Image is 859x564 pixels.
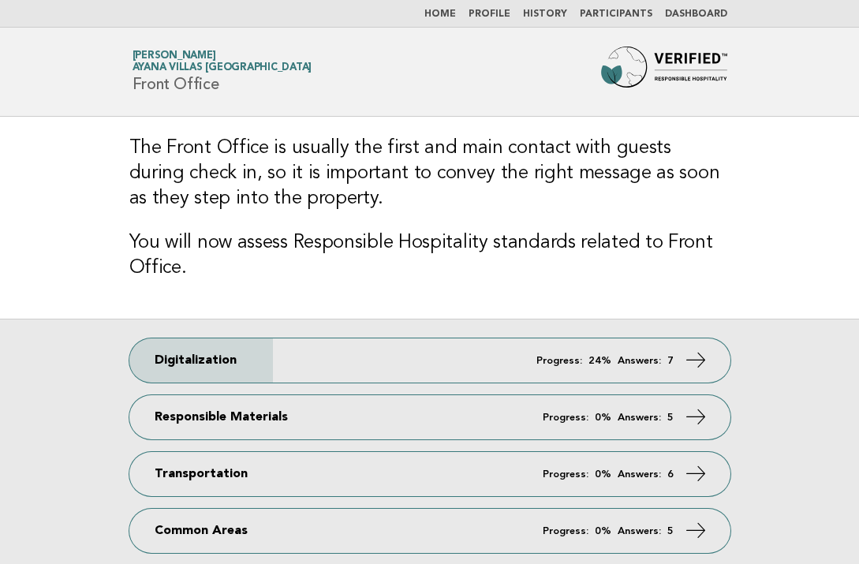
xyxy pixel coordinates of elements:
[588,356,611,366] strong: 24%
[595,469,611,480] strong: 0%
[667,526,674,536] strong: 5
[129,395,730,439] a: Responsible Materials Progress: 0% Answers: 5
[129,452,730,496] a: Transportation Progress: 0% Answers: 6
[129,338,730,383] a: Digitalization Progress: 24% Answers: 7
[536,356,582,366] em: Progress:
[543,526,588,536] em: Progress:
[618,526,661,536] em: Answers:
[469,9,510,19] a: Profile
[133,50,312,73] a: [PERSON_NAME]AYANA Villas [GEOGRAPHIC_DATA]
[595,526,611,536] strong: 0%
[133,63,312,73] span: AYANA Villas [GEOGRAPHIC_DATA]
[618,356,661,366] em: Answers:
[523,9,567,19] a: History
[665,9,727,19] a: Dashboard
[618,469,661,480] em: Answers:
[618,413,661,423] em: Answers:
[667,413,674,423] strong: 5
[601,47,727,97] img: Forbes Travel Guide
[129,136,730,211] h3: The Front Office is usually the first and main contact with guests during check in, so it is impo...
[580,9,652,19] a: Participants
[424,9,456,19] a: Home
[543,469,588,480] em: Progress:
[129,230,730,281] h3: You will now assess Responsible Hospitality standards related to Front Office.
[133,51,312,92] h1: Front Office
[129,509,730,553] a: Common Areas Progress: 0% Answers: 5
[667,356,674,366] strong: 7
[595,413,611,423] strong: 0%
[543,413,588,423] em: Progress:
[667,469,674,480] strong: 6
